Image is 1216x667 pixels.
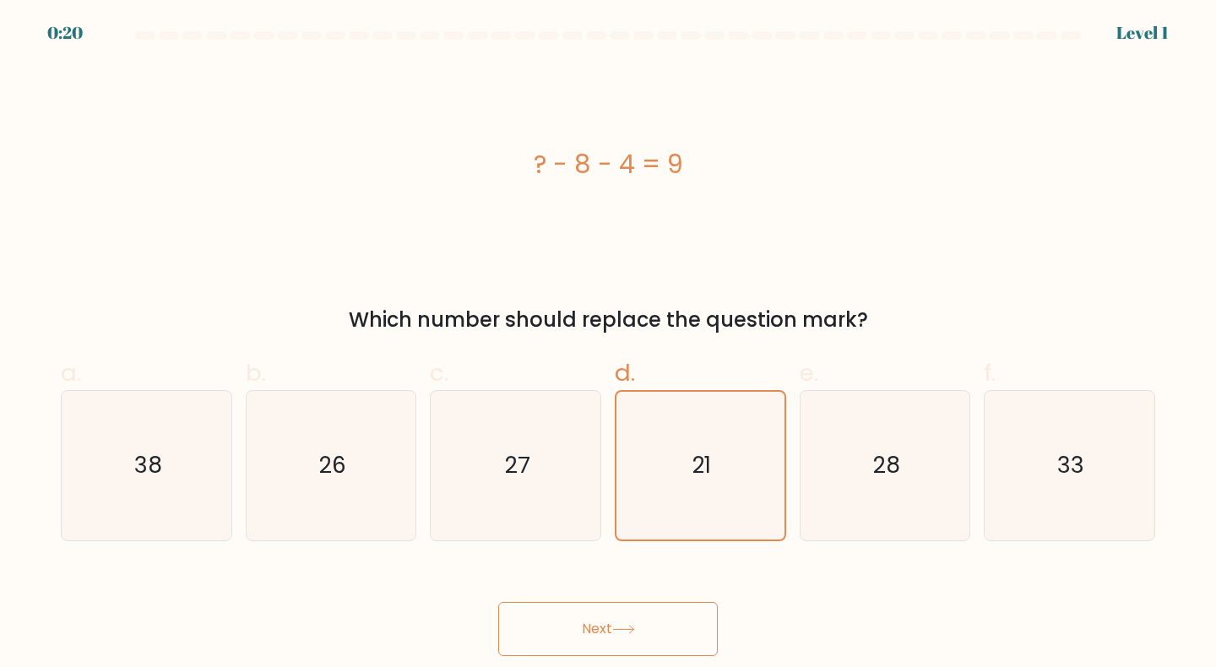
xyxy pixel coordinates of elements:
[800,356,818,389] span: e.
[246,356,266,389] span: b.
[692,450,711,480] text: 21
[505,450,529,481] text: 27
[61,145,1155,183] div: ? - 8 - 4 = 9
[430,356,448,389] span: c.
[615,356,635,389] span: d.
[319,450,346,481] text: 26
[1057,450,1084,481] text: 33
[1116,20,1169,46] div: Level 1
[134,450,162,481] text: 38
[71,305,1145,335] div: Which number should replace the question mark?
[61,356,81,389] span: a.
[873,450,900,481] text: 28
[47,20,83,46] div: 0:20
[498,602,718,656] button: Next
[984,356,996,389] span: f.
